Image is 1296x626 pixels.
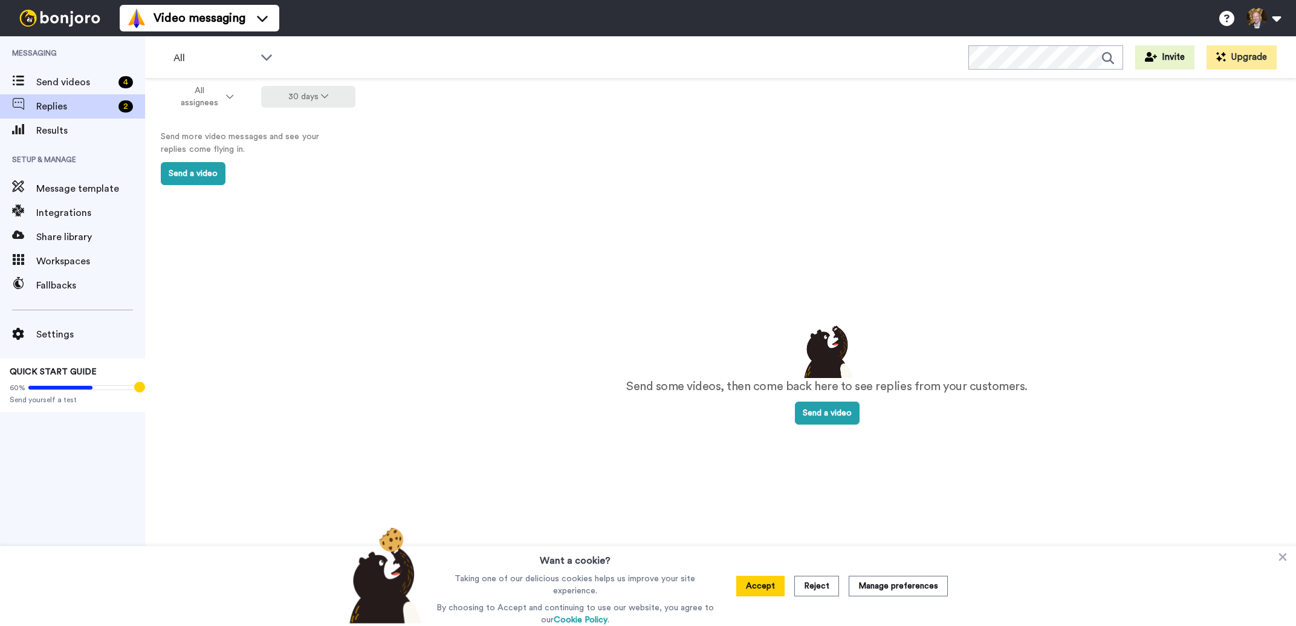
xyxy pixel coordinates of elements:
[736,576,785,596] button: Accept
[161,131,342,156] p: Send more video messages and see your replies come flying in.
[118,100,133,112] div: 2
[10,383,25,393] span: 60%
[554,616,607,624] a: Cookie Policy
[626,378,1028,396] p: Send some videos, then come back here to see replies from your customers.
[173,51,254,65] span: All
[36,206,145,220] span: Integrations
[339,527,428,624] img: bear-with-cookie.png
[261,86,356,108] button: 30 days
[1135,45,1194,70] button: Invite
[794,576,839,596] button: Reject
[540,546,611,568] h3: Want a cookie?
[36,181,145,196] span: Message template
[849,576,948,596] button: Manage preferences
[36,75,114,90] span: Send videos
[433,573,717,597] p: Taking one of our delicious cookies helps us improve your site experience.
[36,278,145,293] span: Fallbacks
[36,230,145,244] span: Share library
[134,382,145,393] div: Tooltip anchor
[147,80,261,114] button: All assignees
[175,85,224,109] span: All assignees
[10,395,135,405] span: Send yourself a test
[36,327,145,342] span: Settings
[15,10,105,27] img: bj-logo-header-white.svg
[795,409,860,417] a: Send a video
[154,10,245,27] span: Video messaging
[797,322,857,378] img: results-emptystates.png
[36,99,114,114] span: Replies
[161,162,225,185] button: Send a video
[36,123,145,138] span: Results
[10,368,97,376] span: QUICK START GUIDE
[795,402,860,425] button: Send a video
[1207,45,1277,70] button: Upgrade
[127,8,146,28] img: vm-color.svg
[433,602,717,626] p: By choosing to Accept and continuing to use our website, you agree to our .
[36,254,145,269] span: Workspaces
[118,76,133,88] div: 4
